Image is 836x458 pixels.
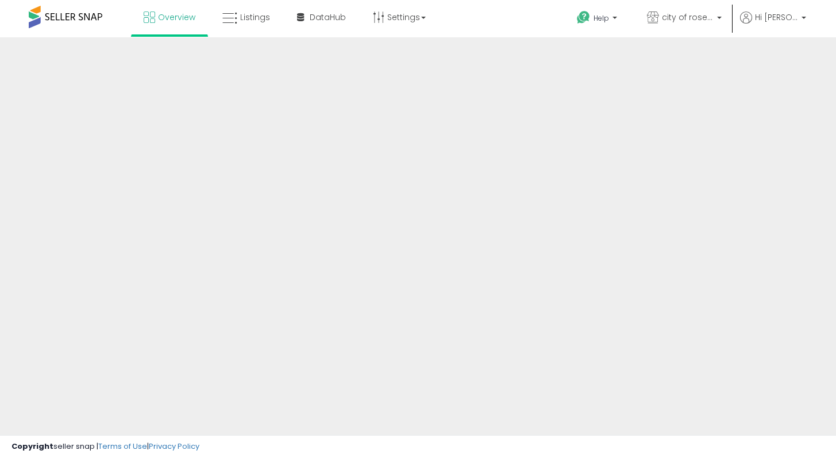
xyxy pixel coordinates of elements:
span: Hi [PERSON_NAME] [755,11,798,23]
span: DataHub [310,11,346,23]
strong: Copyright [11,441,53,452]
a: Terms of Use [98,441,147,452]
span: Listings [240,11,270,23]
a: Hi [PERSON_NAME] [740,11,806,37]
span: Help [594,13,609,23]
a: Privacy Policy [149,441,199,452]
a: Help [568,2,629,37]
span: Overview [158,11,195,23]
i: Get Help [576,10,591,25]
span: city of roses distributors llc [662,11,714,23]
div: seller snap | | [11,441,199,452]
